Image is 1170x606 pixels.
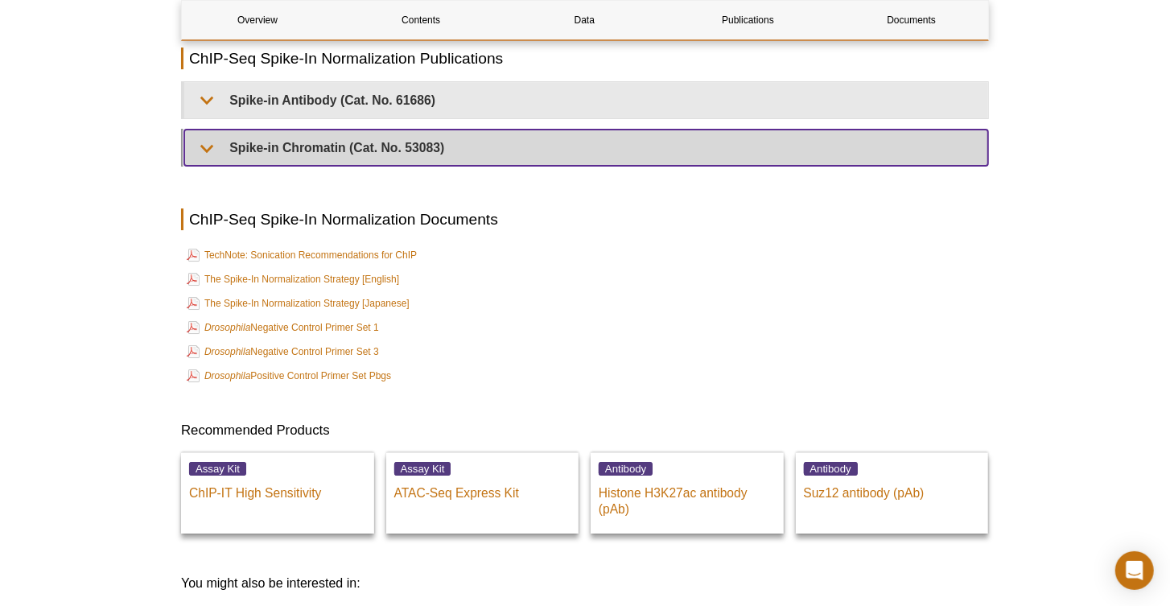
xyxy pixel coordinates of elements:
[187,318,379,337] a: DrosophilaNegative Control Primer Set 1
[181,208,989,230] h2: ChIP-Seq Spike-In Normalization Documents
[181,47,989,69] h2: ChIP-Seq Spike-In Normalization Publications
[394,477,571,501] p: ATAC-Seq Express Kit
[804,462,858,476] span: Antibody
[181,421,989,440] h3: Recommended Products
[204,370,250,381] i: Drosophila
[204,322,250,333] i: Drosophila
[1115,551,1154,590] div: Open Intercom Messenger
[673,1,824,39] a: Publications
[509,1,660,39] a: Data
[187,245,417,265] a: TechNote: Sonication Recommendations for ChIP
[189,477,366,501] p: ChIP-IT High Sensitivity
[187,366,391,385] a: DrosophilaPositive Control Primer Set Pbgs
[189,462,246,476] span: Assay Kit
[804,477,981,501] p: Suz12 antibody (pAb)
[182,1,333,39] a: Overview
[187,270,399,289] a: The Spike-In Normalization Strategy [English]
[184,130,988,166] summary: Spike-in Chromatin (Cat. No. 53083)
[204,346,250,357] i: Drosophila
[184,82,988,118] summary: Spike-in Antibody (Cat. No. 61686)
[591,452,784,534] a: Antibody Histone H3K27ac antibody (pAb)
[386,452,579,534] a: Assay Kit ATAC-Seq Express Kit
[187,294,410,313] a: The Spike-In Normalization Strategy [Japanese]
[187,342,379,361] a: DrosophilaNegative Control Primer Set 3
[599,462,653,476] span: Antibody
[394,462,451,476] span: Assay Kit
[345,1,496,39] a: Contents
[836,1,987,39] a: Documents
[796,452,989,534] a: Antibody Suz12 antibody (pAb)
[181,452,374,534] a: Assay Kit ChIP-IT High Sensitivity
[181,574,989,593] h3: You might also be interested in:
[599,477,776,517] p: Histone H3K27ac antibody (pAb)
